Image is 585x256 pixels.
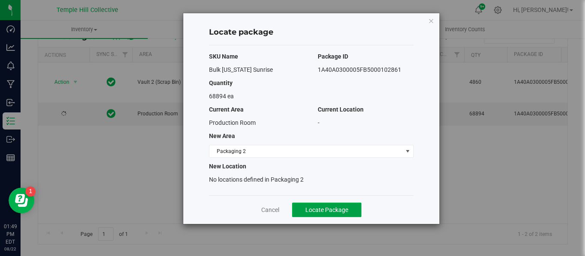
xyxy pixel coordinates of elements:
[209,132,235,139] span: New Area
[209,79,233,86] span: Quantity
[209,106,244,113] span: Current Area
[261,206,279,214] a: Cancel
[402,145,413,157] span: select
[318,53,348,60] span: Package ID
[209,163,246,170] span: New Location
[318,119,319,126] span: -
[209,66,273,73] span: Bulk [US_STATE] Sunrise
[209,27,414,38] h4: Locate package
[209,119,256,126] span: Production Room
[292,203,361,217] button: Locate Package
[9,188,34,213] iframe: Resource center
[209,176,304,183] span: No locations defined in Packaging 2
[25,186,36,197] iframe: Resource center unread badge
[318,66,401,73] span: 1A40A0300005FB5000102861
[318,106,364,113] span: Current Location
[209,53,238,60] span: SKU Name
[305,206,348,213] span: Locate Package
[209,145,403,157] span: Packaging 2
[209,93,234,100] span: 68894 ea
